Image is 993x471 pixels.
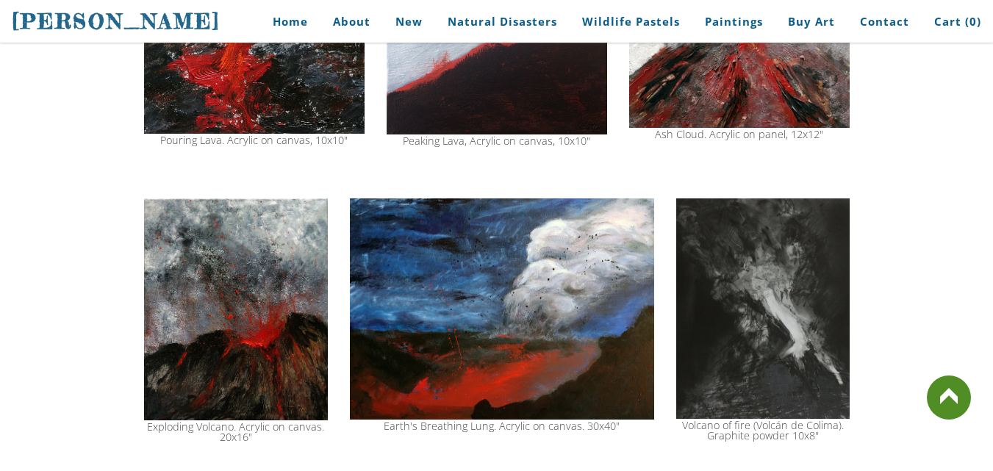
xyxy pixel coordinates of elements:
a: Cart (0) [923,5,981,38]
div: Peaking Lava, Acrylic on canvas, 10x10" [387,136,607,146]
a: New [384,5,434,38]
a: [PERSON_NAME] [12,7,221,35]
div: Ash Cloud. Acrylic on panel, 12x12" [629,129,850,140]
span: 0 [969,14,977,29]
div: Volcano of fire (Volcán de Colima). Graphite powder 10x8" [676,420,850,442]
div: Pouring Lava. Acrylic on canvas, 10x10" [144,135,365,145]
div: Exploding Volcano. Acrylic on canvas. 20x16" [144,422,328,443]
img: Burning lava volcano painting [350,198,654,420]
a: Wildlife Pastels [571,5,691,38]
img: Volcano painting [144,198,328,420]
img: colima volcano drawing [676,198,850,419]
a: Home [251,5,319,38]
div: Earth's Breathing Lung. Acrylic on canvas. 30x40" [350,421,654,431]
a: Contact [849,5,920,38]
a: Buy Art [777,5,846,38]
a: About [322,5,381,38]
a: Paintings [694,5,774,38]
span: [PERSON_NAME] [12,9,221,34]
a: Natural Disasters [437,5,568,38]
